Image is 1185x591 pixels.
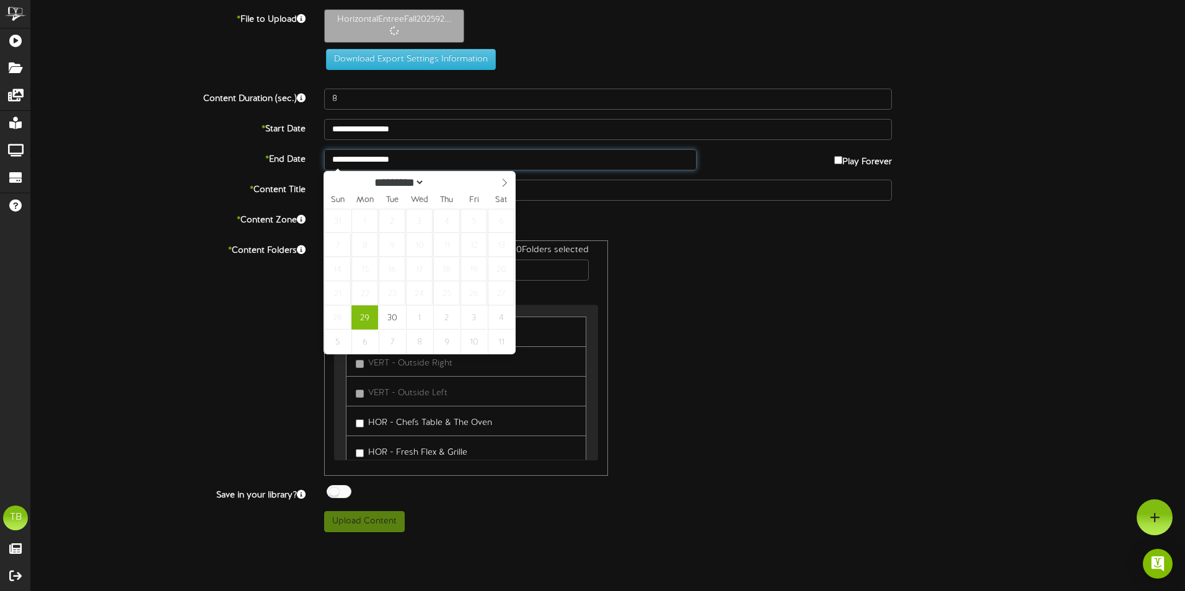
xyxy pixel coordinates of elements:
label: End Date [22,149,315,166]
input: VERT - Outside Right [356,360,364,368]
span: September 4, 2025 [433,209,460,233]
span: September 3, 2025 [406,209,433,233]
input: HOR - Chefs Table & The Oven [356,419,364,427]
span: Sun [324,196,351,204]
span: Sat [488,196,515,204]
span: September 25, 2025 [433,281,460,305]
label: Content Title [22,180,315,196]
span: September 16, 2025 [379,257,405,281]
span: September 26, 2025 [460,281,487,305]
span: October 6, 2025 [351,330,378,354]
span: September 11, 2025 [433,233,460,257]
span: September 21, 2025 [324,281,351,305]
label: Save in your library? [22,485,315,502]
span: August 31, 2025 [324,209,351,233]
label: Play Forever [834,149,892,169]
span: September 1, 2025 [351,209,378,233]
span: September 18, 2025 [433,257,460,281]
span: October 3, 2025 [460,305,487,330]
span: September 30, 2025 [379,305,405,330]
span: September 14, 2025 [324,257,351,281]
span: October 1, 2025 [406,305,433,330]
label: File to Upload [22,9,315,26]
span: October 11, 2025 [488,330,514,354]
span: September 19, 2025 [460,257,487,281]
span: September 10, 2025 [406,233,433,257]
input: HOR - Fresh Flex & Grille [356,449,364,457]
label: Start Date [22,119,315,136]
span: September 17, 2025 [406,257,433,281]
label: HOR - Fresh Flex & Grille [356,442,467,459]
span: September 8, 2025 [351,233,378,257]
span: Tue [379,196,406,204]
span: October 8, 2025 [406,330,433,354]
label: Content Folders [22,240,315,257]
button: Download Export Settings Information [326,49,496,70]
span: Fri [460,196,488,204]
span: September 22, 2025 [351,281,378,305]
label: Content Zone [22,210,315,227]
span: Wed [406,196,433,204]
span: September 9, 2025 [379,233,405,257]
button: Upload Content [324,511,405,532]
span: September 2, 2025 [379,209,405,233]
span: September 20, 2025 [488,257,514,281]
span: September 29, 2025 [351,305,378,330]
label: HOR - Chefs Table & The Oven [356,413,492,429]
span: October 9, 2025 [433,330,460,354]
span: September 28, 2025 [324,305,351,330]
span: VERT - Outside Left [368,388,447,398]
span: September 15, 2025 [351,257,378,281]
span: VERT - Outside Right [368,359,452,368]
span: September 5, 2025 [460,209,487,233]
label: Content Duration (sec.) [22,89,315,105]
input: Year [425,176,469,189]
span: September 27, 2025 [488,281,514,305]
span: October 4, 2025 [488,305,514,330]
span: October 10, 2025 [460,330,487,354]
span: October 5, 2025 [324,330,351,354]
a: Download Export Settings Information [320,55,496,64]
span: September 6, 2025 [488,209,514,233]
span: September 23, 2025 [379,281,405,305]
span: September 13, 2025 [488,233,514,257]
input: Play Forever [834,156,842,164]
span: Thu [433,196,460,204]
span: October 2, 2025 [433,305,460,330]
div: TB [3,506,28,530]
span: September 12, 2025 [460,233,487,257]
div: Open Intercom Messenger [1143,549,1173,579]
span: Mon [351,196,379,204]
span: September 7, 2025 [324,233,351,257]
span: October 7, 2025 [379,330,405,354]
input: Title of this Content [324,180,892,201]
span: September 24, 2025 [406,281,433,305]
input: VERT - Outside Left [356,390,364,398]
